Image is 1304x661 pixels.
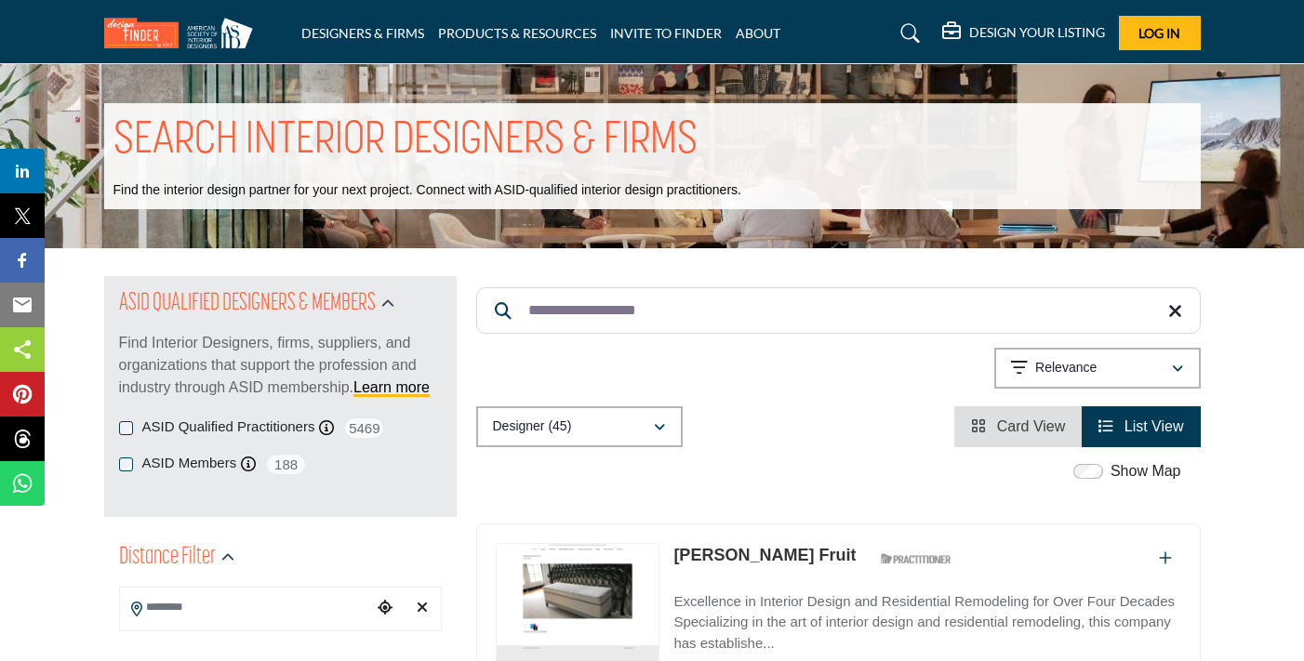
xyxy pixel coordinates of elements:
[942,22,1105,45] div: DESIGN YOUR LISTING
[969,24,1105,41] h5: DESIGN YOUR LISTING
[113,181,741,200] p: Find the interior design partner for your next project. Connect with ASID-qualified interior desi...
[873,548,957,571] img: ASID Qualified Practitioners Badge Icon
[265,453,307,476] span: 188
[883,19,932,48] a: Search
[113,112,698,170] h1: SEARCH INTERIOR DESIGNERS & FIRMS
[353,379,430,395] a: Learn more
[673,591,1180,654] p: Excellence in Interior Design and Residential Remodeling for Over Four Decades Specializing in th...
[493,417,572,436] p: Designer (45)
[673,546,856,564] a: [PERSON_NAME] Fruit
[994,348,1201,389] button: Relevance
[1111,460,1181,483] label: Show Map
[476,287,1201,334] input: Search Keyword
[1119,16,1201,50] button: Log In
[371,588,399,628] div: Choose your current location
[119,541,216,575] h2: Distance Filter
[1159,550,1172,566] a: Add To List
[119,287,376,321] h2: ASID QUALIFIED DESIGNERS & MEMBERS
[1138,25,1180,41] span: Log In
[142,453,237,474] label: ASID Members
[119,421,133,435] input: ASID Qualified Practitioners checkbox
[120,589,371,626] input: Search Location
[104,18,262,48] img: Site Logo
[610,25,722,41] a: INVITE TO FINDER
[673,543,856,568] p: Susan Fruit
[997,418,1066,434] span: Card View
[119,332,442,399] p: Find Interior Designers, firms, suppliers, and organizations that support the profession and indu...
[301,25,424,41] a: DESIGNERS & FIRMS
[971,418,1065,434] a: View Card
[1098,418,1183,434] a: View List
[673,580,1180,654] a: Excellence in Interior Design and Residential Remodeling for Over Four Decades Specializing in th...
[1082,406,1200,447] li: List View
[119,457,133,471] input: ASID Members checkbox
[1124,418,1184,434] span: List View
[1035,359,1097,377] p: Relevance
[408,588,436,628] div: Clear search location
[142,416,315,438] label: ASID Qualified Practitioners
[476,406,683,447] button: Designer (45)
[343,416,385,440] span: 5469
[438,25,596,41] a: PRODUCTS & RESOURCES
[954,406,1082,447] li: Card View
[736,25,780,41] a: ABOUT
